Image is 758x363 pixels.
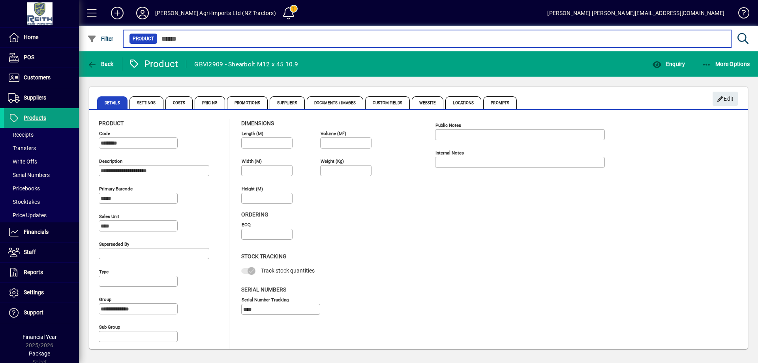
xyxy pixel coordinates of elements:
[241,253,287,260] span: Stock Tracking
[99,158,122,164] mat-label: Description
[4,48,79,68] a: POS
[165,96,193,109] span: Costs
[4,168,79,182] a: Serial Numbers
[365,96,409,109] span: Custom Fields
[8,172,50,178] span: Serial Numbers
[99,297,111,302] mat-label: Group
[700,57,752,71] button: More Options
[4,128,79,141] a: Receipts
[242,131,263,136] mat-label: Length (m)
[155,7,276,19] div: [PERSON_NAME] Agri-Imports Ltd (NZ Tractors)
[85,32,116,46] button: Filter
[24,74,51,81] span: Customers
[8,212,47,218] span: Price Updates
[261,267,315,274] span: Track stock quantities
[99,269,109,275] mat-label: Type
[4,155,79,168] a: Write Offs
[713,92,738,106] button: Edit
[8,199,40,205] span: Stocktakes
[97,96,128,109] span: Details
[650,57,687,71] button: Enquiry
[4,195,79,209] a: Stocktakes
[4,68,79,88] a: Customers
[717,92,734,105] span: Edit
[732,2,748,27] a: Knowledge Base
[435,122,461,128] mat-label: Public Notes
[23,334,57,340] span: Financial Year
[29,350,50,357] span: Package
[87,61,114,67] span: Back
[241,211,268,218] span: Ordering
[4,243,79,262] a: Staff
[8,132,34,138] span: Receipts
[8,158,37,165] span: Write Offs
[321,158,344,164] mat-label: Weight (Kg)
[85,57,116,71] button: Back
[4,182,79,195] a: Pricebooks
[4,263,79,282] a: Reports
[99,120,124,126] span: Product
[270,96,305,109] span: Suppliers
[99,214,119,219] mat-label: Sales unit
[195,96,225,109] span: Pricing
[8,145,36,151] span: Transfers
[4,209,79,222] a: Price Updates
[652,61,685,67] span: Enquiry
[24,229,49,235] span: Financials
[241,286,286,293] span: Serial Numbers
[24,94,46,101] span: Suppliers
[130,6,155,20] button: Profile
[435,150,464,156] mat-label: Internal Notes
[4,303,79,323] a: Support
[547,7,724,19] div: [PERSON_NAME] [PERSON_NAME][EMAIL_ADDRESS][DOMAIN_NAME]
[242,297,289,302] mat-label: Serial Number tracking
[128,58,178,70] div: Product
[24,309,43,316] span: Support
[702,61,750,67] span: More Options
[79,57,122,71] app-page-header-button: Back
[4,88,79,108] a: Suppliers
[227,96,268,109] span: Promotions
[24,289,44,295] span: Settings
[99,241,129,247] mat-label: Superseded by
[241,120,274,126] span: Dimensions
[4,222,79,242] a: Financials
[343,130,345,134] sup: 3
[105,6,130,20] button: Add
[129,96,163,109] span: Settings
[4,28,79,47] a: Home
[321,131,346,136] mat-label: Volume (m )
[194,58,298,71] div: GBVI2909 - Shearbolt M12 x 45 10.9
[242,186,263,192] mat-label: Height (m)
[8,185,40,192] span: Pricebooks
[4,283,79,303] a: Settings
[24,54,34,60] span: POS
[87,36,114,42] span: Filter
[4,141,79,155] a: Transfers
[242,222,251,228] mat-label: EOQ
[99,186,133,192] mat-label: Primary barcode
[24,249,36,255] span: Staff
[242,158,262,164] mat-label: Width (m)
[412,96,444,109] span: Website
[24,269,43,275] span: Reports
[483,96,517,109] span: Prompts
[99,324,120,330] mat-label: Sub group
[99,131,110,136] mat-label: Code
[133,35,154,43] span: Product
[24,34,38,40] span: Home
[307,96,364,109] span: Documents / Images
[445,96,481,109] span: Locations
[24,115,46,121] span: Products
